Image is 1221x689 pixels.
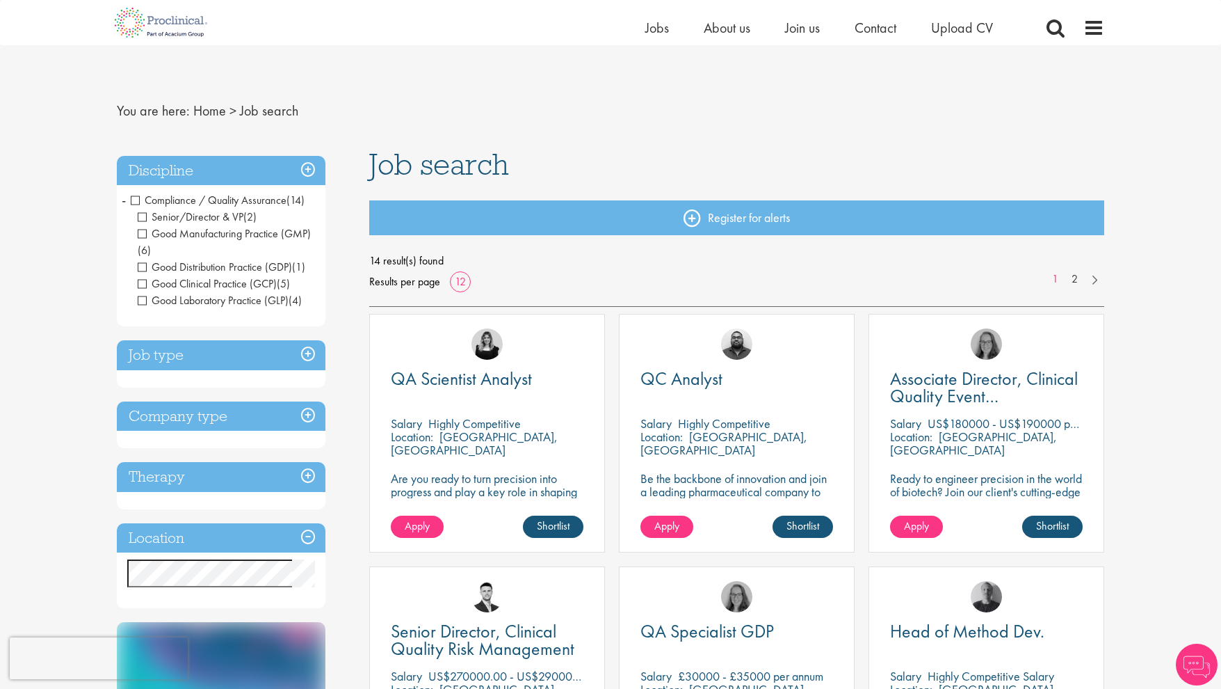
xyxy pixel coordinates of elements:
[391,619,574,660] span: Senior Director, Clinical Quality Risk Management
[391,367,532,390] span: QA Scientist Analyst
[640,623,833,640] a: QA Specialist GDP
[193,102,226,120] a: breadcrumb link
[678,415,770,431] p: Highly Competitive
[640,619,774,643] span: QA Specialist GDP
[138,209,257,224] span: Senior/Director & VP
[971,581,1002,612] img: Felix Zimmer
[286,193,305,207] span: (14)
[138,276,277,291] span: Good Clinical Practice (GCP)
[1022,516,1083,538] a: Shortlist
[721,581,752,612] img: Ingrid Aymes
[138,276,290,291] span: Good Clinical Practice (GCP)
[890,370,1083,405] a: Associate Director, Clinical Quality Event Management (GCP)
[131,193,305,207] span: Compliance / Quality Assurance
[369,200,1105,235] a: Register for alerts
[369,145,509,183] span: Job search
[1045,271,1065,287] a: 1
[855,19,896,37] a: Contact
[971,328,1002,360] img: Ingrid Aymes
[640,370,833,388] a: QC Analyst
[289,293,302,308] span: (4)
[138,243,151,258] span: (6)
[369,271,440,292] span: Results per page
[138,260,305,274] span: Good Distribution Practice (GDP)
[640,668,672,684] span: Salary
[117,340,325,370] h3: Job type
[523,516,583,538] a: Shortlist
[471,581,503,612] img: Joshua Godden
[138,226,311,258] span: Good Manufacturing Practice (GMP)
[138,226,311,241] span: Good Manufacturing Practice (GMP)
[10,637,188,679] iframe: reCAPTCHA
[1176,644,1218,686] img: Chatbot
[138,209,243,224] span: Senior/Director & VP
[138,293,302,308] span: Good Laboratory Practice (GLP)
[890,472,1083,538] p: Ready to engineer precision in the world of biotech? Join our client's cutting-edge team and play...
[704,19,750,37] a: About us
[890,623,1083,640] a: Head of Method Dev.
[471,328,503,360] img: Molly Colclough
[654,518,679,533] span: Apply
[640,429,807,458] p: [GEOGRAPHIC_DATA], [GEOGRAPHIC_DATA]
[890,415,921,431] span: Salary
[229,102,236,120] span: >
[785,19,820,37] a: Join us
[138,293,289,308] span: Good Laboratory Practice (GLP)
[243,209,257,224] span: (2)
[640,516,693,538] a: Apply
[640,429,683,445] span: Location:
[117,102,190,120] span: You are here:
[428,668,649,684] p: US$270000.00 - US$290000.00 per annum
[890,516,943,538] a: Apply
[391,668,422,684] span: Salary
[640,415,672,431] span: Salary
[1065,271,1085,287] a: 2
[640,367,722,390] span: QC Analyst
[645,19,669,37] a: Jobs
[640,472,833,525] p: Be the backbone of innovation and join a leading pharmaceutical company to help keep life-changin...
[428,415,521,431] p: Highly Competitive
[890,619,1044,643] span: Head of Method Dev.
[450,274,471,289] a: 12
[369,251,1105,271] span: 14 result(s) found
[240,102,298,120] span: Job search
[391,429,433,445] span: Location:
[391,370,583,388] a: QA Scientist Analyst
[391,623,583,658] a: Senior Director, Clinical Quality Risk Management
[277,276,290,291] span: (5)
[931,19,993,37] a: Upload CV
[928,415,1114,431] p: US$180000 - US$190000 per annum
[678,668,823,684] p: £30000 - £35000 per annum
[391,415,422,431] span: Salary
[117,523,325,553] h3: Location
[721,328,752,360] img: Ashley Bennett
[131,193,286,207] span: Compliance / Quality Assurance
[117,402,325,431] h3: Company type
[391,472,583,512] p: Are you ready to turn precision into progress and play a key role in shaping the future of pharma...
[890,367,1078,425] span: Associate Director, Clinical Quality Event Management (GCP)
[890,429,932,445] span: Location:
[292,260,305,274] span: (1)
[890,668,921,684] span: Salary
[117,462,325,492] h3: Therapy
[928,668,1054,684] p: Highly Competitive Salary
[138,260,292,274] span: Good Distribution Practice (GDP)
[773,516,833,538] a: Shortlist
[890,429,1057,458] p: [GEOGRAPHIC_DATA], [GEOGRAPHIC_DATA]
[117,156,325,186] h3: Discipline
[122,189,126,210] span: -
[391,429,558,458] p: [GEOGRAPHIC_DATA], [GEOGRAPHIC_DATA]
